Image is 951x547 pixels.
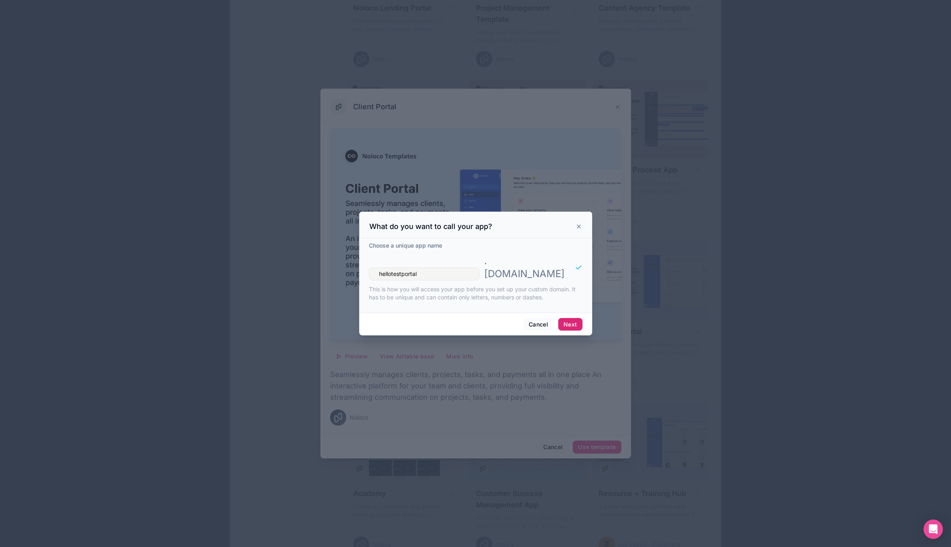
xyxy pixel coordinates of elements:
div: Open Intercom Messenger [923,519,943,539]
button: Cancel [523,318,553,331]
p: . [DOMAIN_NAME] [484,254,565,280]
p: This is how you will access your app before you set up your custom domain. It has to be unique an... [369,285,582,301]
label: Choose a unique app name [369,242,442,250]
button: Next [558,318,582,331]
h3: What do you want to call your app? [369,222,492,231]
